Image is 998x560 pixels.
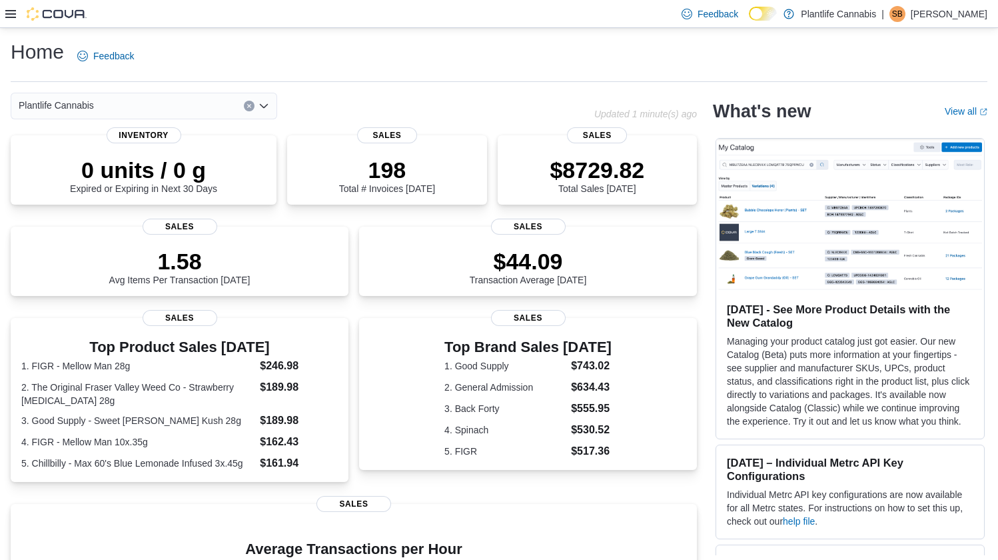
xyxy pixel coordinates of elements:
span: Feedback [93,49,134,63]
dt: 1. Good Supply [444,359,566,373]
span: Sales [357,127,417,143]
dd: $161.94 [260,455,338,471]
p: 0 units / 0 g [70,157,217,183]
p: Updated 1 minute(s) ago [594,109,697,119]
span: Sales [316,496,391,512]
dt: 5. FIGR [444,445,566,458]
div: Stephanie Brimner [889,6,905,22]
p: Managing your product catalog just got easier. Our new Catalog (Beta) puts more information at yo... [727,335,973,428]
p: Individual Metrc API key configurations are now available for all Metrc states. For instructions ... [727,488,973,528]
h1: Home [11,39,64,65]
dd: $530.52 [571,422,612,438]
a: help file [783,516,815,527]
h3: Top Brand Sales [DATE] [444,339,612,355]
dd: $743.02 [571,358,612,374]
p: $44.09 [470,248,587,275]
p: $8729.82 [550,157,644,183]
button: Clear input [244,101,254,111]
span: SB [892,6,903,22]
dt: 3. Good Supply - Sweet [PERSON_NAME] Kush 28g [21,414,254,427]
dt: 2. The Original Fraser Valley Weed Co - Strawberry [MEDICAL_DATA] 28g [21,381,254,407]
a: Feedback [676,1,744,27]
div: Transaction Average [DATE] [470,248,587,285]
dt: 2. General Admission [444,381,566,394]
h2: What's new [713,101,811,122]
h3: Top Product Sales [DATE] [21,339,338,355]
div: Avg Items Per Transaction [DATE] [109,248,250,285]
img: Cova [27,7,87,21]
h3: [DATE] – Individual Metrc API Key Configurations [727,456,973,483]
div: Total # Invoices [DATE] [339,157,435,194]
button: Open list of options [258,101,269,111]
dd: $162.43 [260,434,338,450]
p: 1.58 [109,248,250,275]
dd: $634.43 [571,379,612,395]
span: Inventory [107,127,181,143]
span: Feedback [698,7,738,21]
dt: 1. FIGR - Mellow Man 28g [21,359,254,373]
dd: $189.98 [260,413,338,429]
input: Dark Mode [749,7,777,21]
dt: 5. Chillbilly - Max 60's Blue Lemonade Infused 3x.45g [21,457,254,470]
span: Sales [143,310,217,326]
div: Total Sales [DATE] [550,157,644,194]
p: | [881,6,884,22]
dd: $555.95 [571,401,612,417]
p: [PERSON_NAME] [911,6,987,22]
dt: 4. Spinach [444,423,566,437]
span: Sales [491,310,566,326]
a: View allExternal link [945,106,987,117]
p: Plantlife Cannabis [801,6,876,22]
h3: [DATE] - See More Product Details with the New Catalog [727,303,973,329]
dd: $246.98 [260,358,338,374]
span: Plantlife Cannabis [19,97,94,113]
div: Expired or Expiring in Next 30 Days [70,157,217,194]
p: 198 [339,157,435,183]
span: Sales [491,219,566,235]
span: Sales [143,219,217,235]
span: Sales [567,127,627,143]
dt: 4. FIGR - Mellow Man 10x.35g [21,435,254,449]
dd: $189.98 [260,379,338,395]
dd: $517.36 [571,443,612,459]
a: Feedback [72,43,139,69]
dt: 3. Back Forty [444,402,566,415]
h4: Average Transactions per Hour [21,541,686,557]
svg: External link [979,108,987,116]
